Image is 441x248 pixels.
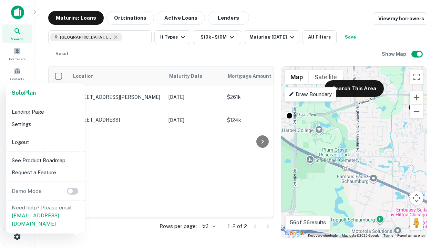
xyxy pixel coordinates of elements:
[12,90,36,96] strong: Solo Plan
[9,136,83,148] li: Logout
[9,166,83,179] li: Request a Feature
[12,89,36,97] a: SoloPlan
[9,187,44,195] p: Demo Mode
[12,213,59,227] a: [EMAIL_ADDRESS][DOMAIN_NAME]
[12,204,80,228] p: Need help? Please email
[9,154,83,167] li: See Product Roadmap
[407,171,441,204] iframe: Chat Widget
[9,118,83,131] li: Settings
[9,106,83,118] li: Landing Page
